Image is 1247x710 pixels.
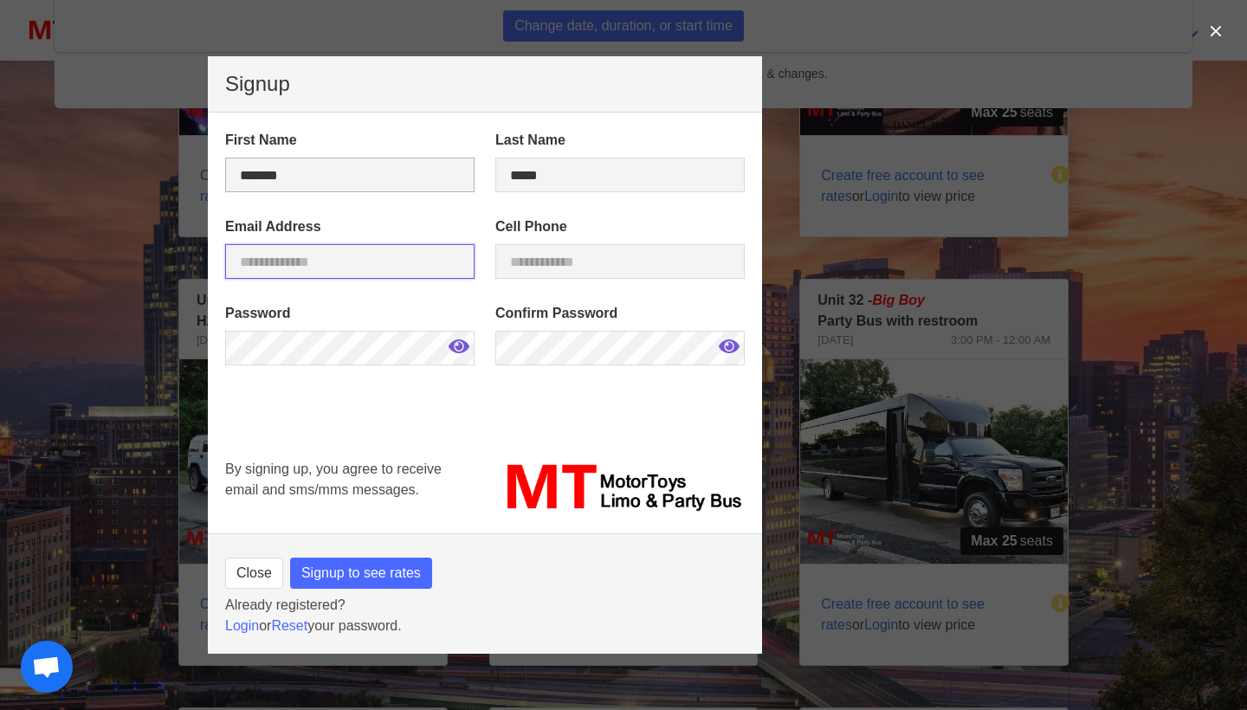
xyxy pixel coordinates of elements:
label: Password [225,303,475,324]
label: First Name [225,130,475,151]
div: Open chat [21,641,73,693]
a: Login [225,618,259,633]
p: Signup [225,74,745,94]
div: By signing up, you agree to receive email and sms/mms messages. [215,449,485,526]
label: Cell Phone [495,216,745,237]
button: Signup to see rates [290,558,432,589]
label: Email Address [225,216,475,237]
p: Already registered? [225,595,745,616]
iframe: reCAPTCHA [225,390,488,520]
span: Signup to see rates [301,563,421,584]
label: Last Name [495,130,745,151]
label: Confirm Password [495,303,745,324]
a: Reset [271,618,307,633]
img: MT_logo_name.png [495,459,745,516]
p: or your password. [225,616,745,636]
button: Close [225,558,283,589]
